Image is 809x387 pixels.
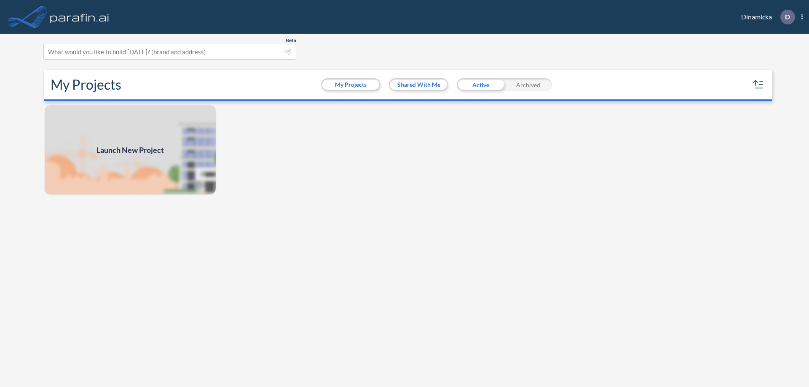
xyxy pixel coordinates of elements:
[44,104,217,195] img: add
[48,8,111,25] img: logo
[729,10,803,24] div: Dinamicka
[457,78,504,91] div: Active
[51,77,121,93] h2: My Projects
[785,13,790,21] p: D
[322,80,379,90] button: My Projects
[504,78,552,91] div: Archived
[752,78,765,91] button: sort
[390,80,447,90] button: Shared With Me
[96,144,164,156] span: Launch New Project
[44,104,217,195] a: Launch New Project
[286,37,296,44] span: Beta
